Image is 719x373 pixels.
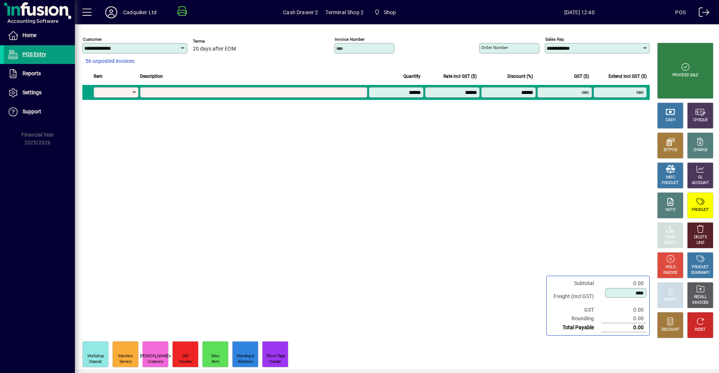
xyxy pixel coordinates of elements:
span: GST ($) [574,72,589,80]
span: Quantity [403,72,421,80]
div: CASH [665,117,675,123]
span: Terminal Shop 2 [325,6,364,18]
div: SELECT [664,240,677,246]
div: Alteration [237,359,253,365]
div: PRODUCT [692,265,709,270]
td: GST [550,306,601,314]
span: Reports [22,70,41,76]
div: GL [698,175,703,180]
div: PROCESS SALE [672,73,698,78]
td: Total Payable [550,323,601,332]
div: Deposit [89,359,101,365]
div: LINE [697,240,704,246]
span: POS Entry [22,51,46,57]
div: Cadquiker Ltd [123,6,157,18]
span: 20 days after EOM [193,46,236,52]
span: 56 unposted invoices [85,57,134,65]
div: PRODUCT [692,207,709,213]
div: SUMMARY [691,270,710,276]
span: Terms [193,39,238,44]
span: [DATE] 12:40 [483,6,675,18]
div: PRICE [665,235,676,240]
span: Settings [22,89,42,95]
div: Mending & [237,354,254,359]
div: PRODUCT [662,180,679,186]
td: Freight (Incl GST) [550,288,601,306]
mat-label: Customer [83,37,102,42]
td: Subtotal [550,279,601,288]
td: 0.00 [601,323,646,332]
span: Description [140,72,163,80]
a: Logout [693,1,710,26]
div: ACCOUNT [692,180,709,186]
span: Shop [384,6,396,18]
mat-label: Sales rep [545,37,564,42]
div: Voucher [179,359,192,365]
div: INVOICES [692,300,708,306]
div: DISCOUNT [661,327,679,333]
div: EFTPOS [664,147,677,153]
span: Discount (%) [507,72,533,80]
a: Home [4,26,75,45]
div: DELETE [694,235,707,240]
button: 56 unposted invoices [82,55,137,68]
a: Support [4,103,75,121]
div: 75mm Tape [266,354,285,359]
a: Reports [4,64,75,83]
div: Misc [211,354,219,359]
span: Cash Drawer 2 [283,6,318,18]
a: Settings [4,83,75,102]
div: Item [212,359,219,365]
div: PROFIT [664,297,677,303]
td: 0.00 [601,279,646,288]
td: 0.00 [601,306,646,314]
div: Service [119,359,131,365]
span: Item [94,72,103,80]
span: Shop [371,6,399,19]
div: CHEQUE [693,117,707,123]
div: RECALL [694,294,707,300]
div: CHARGE [693,147,708,153]
div: MISC [666,175,675,180]
button: Profile [99,6,123,19]
span: Extend incl GST ($) [609,72,647,80]
div: HOLD [665,265,675,270]
span: Rate incl GST ($) [443,72,477,80]
div: [PERSON_NAME]'s [140,354,171,359]
div: RESET [695,327,706,333]
div: NOTE [665,207,675,213]
mat-label: Invoice number [335,37,365,42]
span: Support [22,108,41,114]
div: Creations [148,359,163,365]
div: Gift [182,354,188,359]
div: INVOICE [663,270,677,276]
div: Machine [118,354,133,359]
td: Rounding [550,314,601,323]
div: Workshop [87,354,104,359]
div: Curtain [269,359,281,365]
mat-label: Order number [481,45,508,50]
div: POS [675,6,686,18]
span: Home [22,32,36,38]
td: 0.00 [601,314,646,323]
